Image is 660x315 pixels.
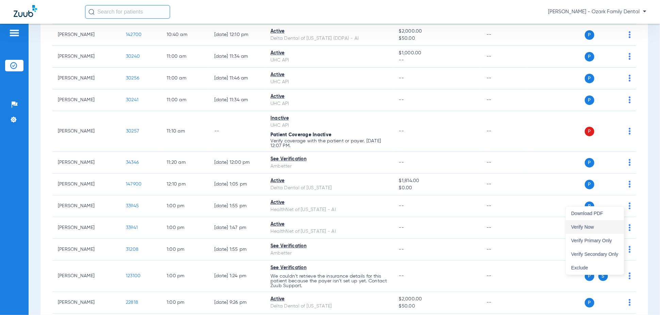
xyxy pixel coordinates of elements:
[571,252,618,257] span: Verify Secondary Only
[571,238,618,243] span: Verify Primary Only
[571,225,618,229] span: Verify Now
[571,211,618,216] span: Download PDF
[626,282,660,315] iframe: Chat Widget
[571,265,618,270] span: Exclude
